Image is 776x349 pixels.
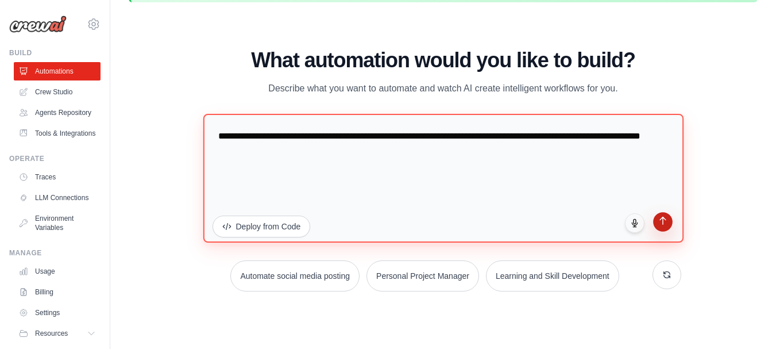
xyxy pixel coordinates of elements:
button: Learning and Skill Development [486,260,619,292]
a: Tools & Integrations [14,124,101,143]
button: Deploy from Code [213,216,311,237]
h1: What automation would you like to build? [206,49,681,72]
a: Billing [14,283,101,301]
a: Crew Studio [14,83,101,101]
div: Manage [9,248,101,258]
a: Automations [14,62,101,80]
span: Resources [35,329,68,338]
div: Operate [9,154,101,163]
button: Personal Project Manager [366,260,479,292]
a: Settings [14,304,101,322]
a: Usage [14,262,101,281]
a: Environment Variables [14,209,101,237]
img: Logo [9,16,67,33]
button: Automate social media posting [230,260,360,292]
p: Describe what you want to automate and watch AI create intelligent workflows for you. [250,81,636,96]
a: LLM Connections [14,189,101,207]
div: Build [9,48,101,57]
a: Traces [14,168,101,186]
button: Resources [14,324,101,343]
a: Agents Repository [14,103,101,122]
